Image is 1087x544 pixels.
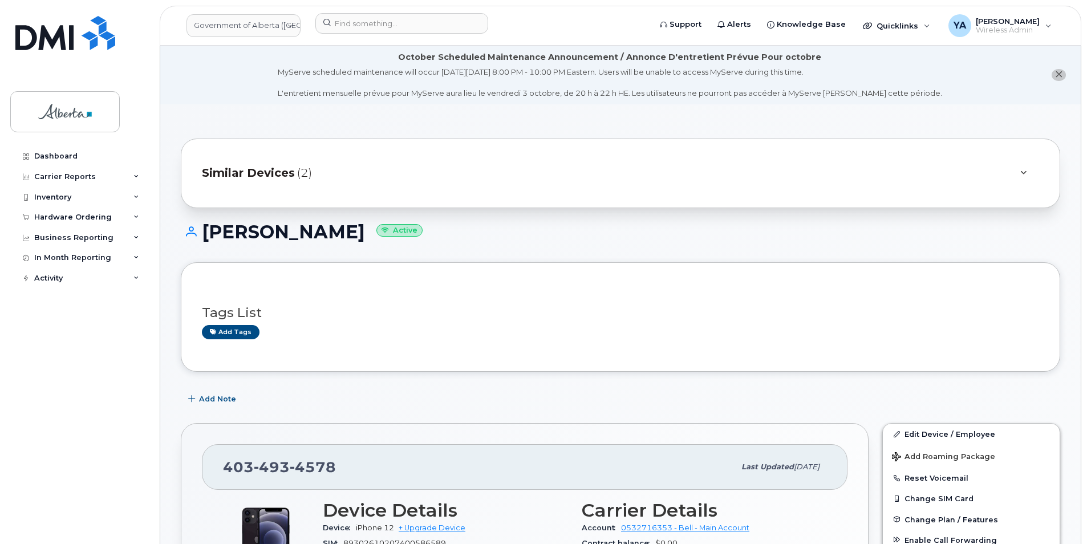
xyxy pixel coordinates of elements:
[181,389,246,409] button: Add Note
[323,523,356,532] span: Device
[794,462,820,471] span: [DATE]
[883,488,1060,509] button: Change SIM Card
[1052,69,1066,81] button: close notification
[199,393,236,404] span: Add Note
[883,468,1060,488] button: Reset Voicemail
[254,458,290,476] span: 493
[297,165,312,181] span: (2)
[278,67,942,99] div: MyServe scheduled maintenance will occur [DATE][DATE] 8:00 PM - 10:00 PM Eastern. Users will be u...
[323,500,568,521] h3: Device Details
[741,462,794,471] span: Last updated
[202,165,295,181] span: Similar Devices
[621,523,749,532] a: 0532716353 - Bell - Main Account
[181,222,1060,242] h1: [PERSON_NAME]
[883,444,1060,468] button: Add Roaming Package
[905,535,997,544] span: Enable Call Forwarding
[883,424,1060,444] a: Edit Device / Employee
[905,515,998,523] span: Change Plan / Features
[356,523,394,532] span: iPhone 12
[883,509,1060,530] button: Change Plan / Features
[398,51,821,63] div: October Scheduled Maintenance Announcement / Annonce D'entretient Prévue Pour octobre
[223,458,336,476] span: 403
[202,325,259,339] a: Add tags
[202,306,1039,320] h3: Tags List
[582,523,621,532] span: Account
[290,458,336,476] span: 4578
[892,452,995,463] span: Add Roaming Package
[399,523,465,532] a: + Upgrade Device
[376,224,423,237] small: Active
[582,500,827,521] h3: Carrier Details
